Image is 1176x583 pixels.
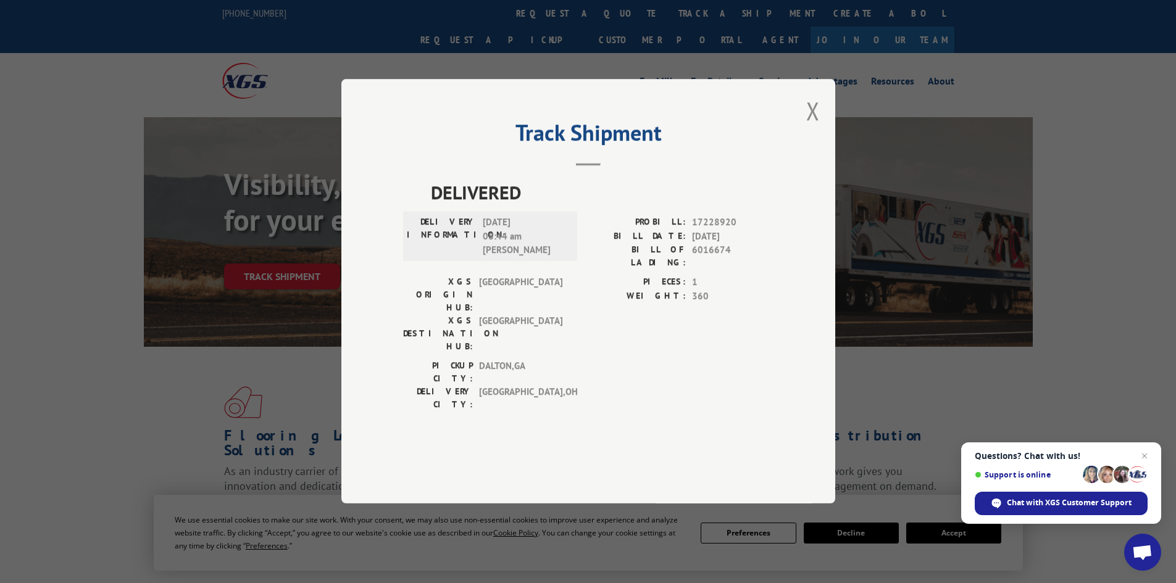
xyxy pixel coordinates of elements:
[479,276,562,315] span: [GEOGRAPHIC_DATA]
[975,492,1148,515] div: Chat with XGS Customer Support
[479,315,562,354] span: [GEOGRAPHIC_DATA]
[431,179,774,207] span: DELIVERED
[975,470,1078,479] span: Support is online
[806,94,820,127] button: Close modal
[403,315,473,354] label: XGS DESTINATION HUB:
[1007,497,1132,508] span: Chat with XGS Customer Support
[479,360,562,386] span: DALTON , GA
[692,244,774,270] span: 6016674
[975,451,1148,461] span: Questions? Chat with us!
[692,276,774,290] span: 1
[407,216,477,258] label: DELIVERY INFORMATION:
[403,386,473,411] label: DELIVERY CITY:
[403,276,473,315] label: XGS ORIGIN HUB:
[588,229,686,244] label: BILL DATE:
[588,289,686,304] label: WEIGHT:
[588,276,686,290] label: PIECES:
[483,216,566,258] span: [DATE] 08:44 am [PERSON_NAME]
[403,360,473,386] label: PICKUP CITY:
[692,216,774,230] span: 17228920
[403,124,774,147] h2: Track Shipment
[588,216,686,230] label: PROBILL:
[588,244,686,270] label: BILL OF LADING:
[479,386,562,411] span: [GEOGRAPHIC_DATA] , OH
[692,229,774,244] span: [DATE]
[692,289,774,304] span: 360
[1124,534,1161,571] div: Open chat
[1137,449,1152,463] span: Close chat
